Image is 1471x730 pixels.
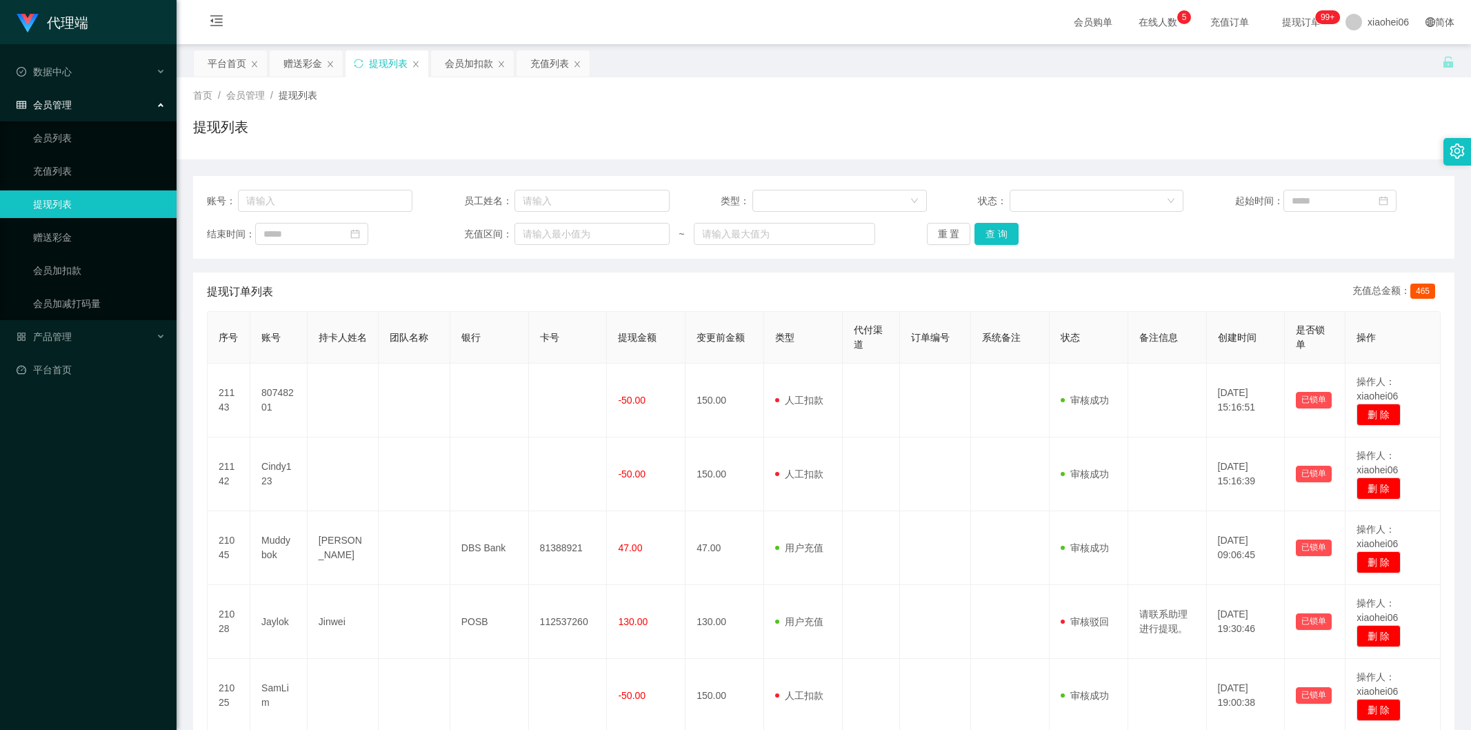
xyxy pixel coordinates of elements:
[33,190,166,218] a: 提现列表
[218,90,221,101] span: /
[1379,196,1388,206] i: 图标: calendar
[854,324,883,350] span: 代付渠道
[464,227,514,241] span: 充值区间：
[1128,585,1207,659] td: 请联系助理进行提现。
[618,690,646,701] span: -50.00
[514,190,670,212] input: 请输入
[1315,10,1340,24] sup: 1109
[1357,524,1398,549] span: 操作人：xiaohei06
[1167,197,1175,206] i: 图标: down
[261,332,281,343] span: 账号
[238,190,412,212] input: 请输入
[350,229,360,239] i: 图标: calendar
[618,468,646,480] span: -50.00
[974,223,1019,245] button: 查 询
[1357,598,1398,623] span: 操作人：xiaohei06
[1132,17,1184,27] span: 在线人数
[927,223,971,245] button: 重 置
[17,17,88,28] a: 代理端
[1410,284,1435,299] span: 465
[514,223,670,245] input: 请输入最小值为
[412,60,420,68] i: 图标: close
[17,67,26,77] i: 图标: check-circle-o
[326,60,334,68] i: 图标: close
[1235,194,1283,208] span: 起始时间：
[208,364,250,437] td: 21143
[911,332,950,343] span: 订单编号
[33,124,166,152] a: 会员列表
[369,50,408,77] div: 提现列表
[250,585,308,659] td: Jaylok
[1357,671,1398,697] span: 操作人：xiaohei06
[1061,542,1109,553] span: 审核成功
[1218,332,1257,343] span: 创建时间
[47,1,88,45] h1: 代理端
[1357,477,1401,500] button: 删 除
[17,331,72,342] span: 产品管理
[1357,450,1398,475] span: 操作人：xiaohei06
[208,437,250,511] td: 21142
[270,90,273,101] span: /
[1207,364,1285,437] td: [DATE] 15:16:51
[1357,625,1401,647] button: 删 除
[1203,17,1256,27] span: 充值订单
[910,197,919,206] i: 图标: down
[529,585,608,659] td: 112537260
[775,616,823,627] span: 用户充值
[450,585,529,659] td: POSB
[17,14,39,33] img: logo.9652507e.png
[17,356,166,384] a: 图标: dashboard平台首页
[1296,687,1332,704] button: 已锁单
[283,50,322,77] div: 赠送彩金
[464,194,514,208] span: 员工姓名：
[1275,17,1328,27] span: 提现订单
[1357,404,1401,426] button: 删 除
[529,511,608,585] td: 81388921
[694,223,875,245] input: 请输入最大值为
[721,194,752,208] span: 类型：
[686,585,764,659] td: 130.00
[775,468,823,480] span: 人工扣款
[193,117,248,137] h1: 提现列表
[33,290,166,317] a: 会员加减打码量
[450,511,529,585] td: DBS Bank
[33,157,166,185] a: 充值列表
[1061,468,1109,480] span: 审核成功
[1061,690,1109,701] span: 审核成功
[207,227,255,241] span: 结束时间：
[308,585,379,659] td: Jinwei
[17,332,26,342] i: 图标: appstore-o
[207,194,238,208] span: 账号：
[697,332,745,343] span: 变更前金额
[308,511,379,585] td: [PERSON_NAME]
[1296,540,1332,556] button: 已锁单
[445,50,493,77] div: 会员加扣款
[540,332,559,343] span: 卡号
[1182,10,1187,24] p: 5
[250,437,308,511] td: Cindy123
[1352,284,1441,300] div: 充值总金额：
[33,224,166,251] a: 赠送彩金
[250,364,308,437] td: 80748201
[250,60,259,68] i: 图标: close
[1139,332,1178,343] span: 备注信息
[686,364,764,437] td: 150.00
[250,511,308,585] td: Muddybok
[354,59,363,68] i: 图标: sync
[686,437,764,511] td: 150.00
[17,66,72,77] span: 数据中心
[1061,395,1109,406] span: 审核成功
[1296,613,1332,630] button: 已锁单
[1207,511,1285,585] td: [DATE] 09:06:45
[978,194,1010,208] span: 状态：
[193,90,212,101] span: 首页
[319,332,367,343] span: 持卡人姓名
[1061,616,1109,627] span: 审核驳回
[33,257,166,284] a: 会员加扣款
[1357,332,1376,343] span: 操作
[279,90,317,101] span: 提现列表
[207,284,273,300] span: 提现订单列表
[390,332,428,343] span: 团队名称
[982,332,1021,343] span: 系统备注
[618,616,648,627] span: 130.00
